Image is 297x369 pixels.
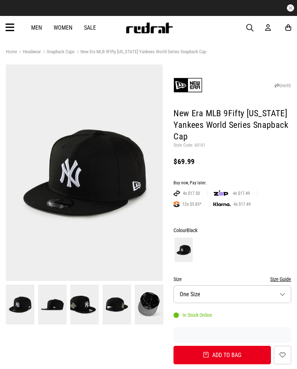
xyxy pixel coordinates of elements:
[173,190,180,196] img: AFTERPAY
[94,4,203,12] iframe: Customer reviews powered by Trustpilot
[173,226,291,235] div: Colour
[75,49,206,56] a: New Era MLB 9Fifty [US_STATE] Yankees World Series Snapback Cap
[275,83,291,88] a: SHARE
[180,201,204,207] span: 12x $5.83*
[41,49,75,56] a: Snapback Caps
[270,275,291,284] button: Size Guide
[38,285,67,324] img: New Era Mlb 9fifty New York Yankees World Series Snapback Cap in Black
[180,291,200,298] span: One Size
[6,49,17,54] a: Home
[6,285,34,324] img: New Era Mlb 9fifty New York Yankees World Series Snapback Cap in Black
[231,201,254,207] span: 4x $17.49
[31,24,42,31] a: Men
[84,24,96,31] a: Sale
[125,22,173,33] img: Redrat logo
[230,190,253,196] span: 4x $17.49
[173,346,271,364] button: Add to bag
[173,143,291,148] p: Style Code: 60101
[135,285,163,324] img: New Era Mlb 9fifty New York Yankees World Series Snapback Cap in Black
[173,71,202,100] img: New Era
[54,24,72,31] a: Women
[173,157,291,166] div: $69.99
[187,227,197,233] span: Black
[6,64,163,281] img: New Era Mlb 9fifty New York Yankees World Series Snapback Cap in Black
[213,202,231,206] img: KLARNA
[70,285,99,324] img: New Era Mlb 9fifty New York Yankees World Series Snapback Cap in Black
[173,312,212,318] div: In Stock Online
[173,108,291,143] h1: New Era MLB 9Fifty [US_STATE] Yankees World Series Snapback Cap
[173,180,291,186] div: Buy now, Pay later.
[175,238,193,262] img: Black
[173,331,291,339] iframe: Customer reviews powered by Trustpilot
[103,285,131,324] img: New Era Mlb 9fifty New York Yankees World Series Snapback Cap in Black
[173,285,291,303] button: One Size
[180,190,203,196] span: 4x $17.50
[17,49,41,56] a: Headwear
[173,201,180,207] img: SPLITPAY
[214,190,228,197] img: zip
[173,275,291,284] div: Size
